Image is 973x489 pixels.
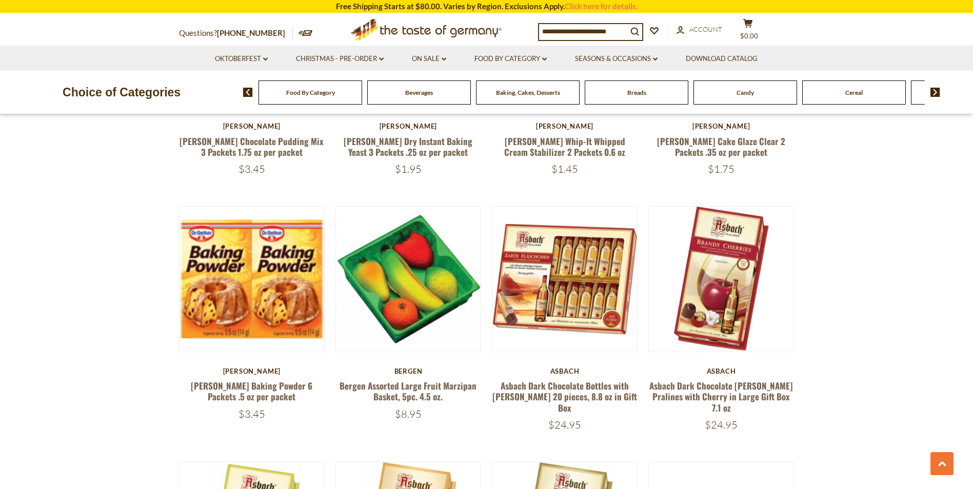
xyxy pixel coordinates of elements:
span: Account [689,25,722,33]
a: Oktoberfest [215,53,268,65]
div: Asbach [492,367,638,375]
a: [PERSON_NAME] Cake Glaze Clear 2 Packets .35 oz per packet [657,135,785,158]
img: Bergen Assorted Large Fruit Marzipan Basket, 5pc. 4.5 oz. [336,207,481,352]
a: Click here for details. [565,2,638,11]
span: $24.95 [705,418,738,431]
div: [PERSON_NAME] [179,122,325,130]
span: $1.45 [551,162,578,175]
a: Asbach Dark Chocolate Bottles with [PERSON_NAME] 20 pieces, 8.8 oz in Gift Box [492,379,637,414]
div: [PERSON_NAME] [492,122,638,130]
img: Dr. Oetker Baking Powder 6 Packets .5 oz per packet [180,207,325,352]
div: Asbach [648,367,795,375]
img: Asbach Dark Chocolate Brandy Pralines with Cherry in Large Gift Box 7.1 oz [649,207,794,352]
p: Questions? [179,27,293,40]
a: Account [677,24,722,35]
a: Asbach Dark Chocolate [PERSON_NAME] Pralines with Cherry in Large Gift Box 7.1 oz [649,379,793,414]
a: Cereal [845,89,863,96]
img: Asbach Dark Chocolate Bottles with Brandy 20 pieces, 8.8 oz in Gift Box [492,207,638,352]
div: [PERSON_NAME] [179,367,325,375]
div: [PERSON_NAME] [335,122,482,130]
div: Bergen [335,367,482,375]
a: Download Catalog [686,53,758,65]
span: $24.95 [548,418,581,431]
a: [PERSON_NAME] Baking Powder 6 Packets .5 oz per packet [191,379,312,403]
a: [PHONE_NUMBER] [217,28,285,37]
button: $0.00 [733,18,764,44]
span: $3.45 [239,162,265,175]
a: [PERSON_NAME] Dry Instant Baking Yeast 3 Packets .25 oz per packet [344,135,472,158]
span: $1.75 [708,162,734,175]
a: Breads [627,89,646,96]
a: Food By Category [286,89,335,96]
a: Baking, Cakes, Desserts [496,89,560,96]
a: Bergen Assorted Large Fruit Marzipan Basket, 5pc. 4.5 oz. [340,379,476,403]
img: previous arrow [243,88,253,97]
a: [PERSON_NAME] Chocolate Pudding Mix 3 Packets 1.75 oz per packet [180,135,324,158]
span: $1.95 [395,162,422,175]
a: On Sale [412,53,446,65]
span: $3.45 [239,407,265,420]
a: [PERSON_NAME] Whip-It Whipped Cream Stabilizer 2 Packets 0.6 oz [504,135,625,158]
a: Food By Category [474,53,547,65]
img: next arrow [930,88,940,97]
div: [PERSON_NAME] [648,122,795,130]
span: $0.00 [740,32,758,40]
a: Candy [737,89,754,96]
a: Christmas - PRE-ORDER [296,53,384,65]
a: Seasons & Occasions [575,53,658,65]
a: Beverages [405,89,433,96]
span: $8.95 [395,407,422,420]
